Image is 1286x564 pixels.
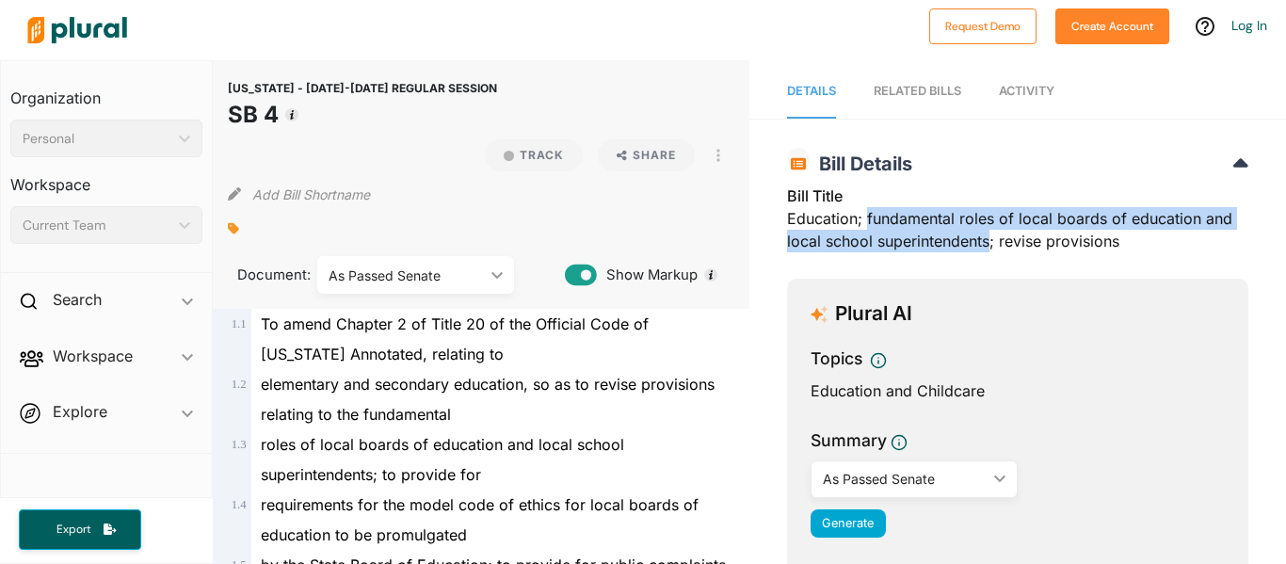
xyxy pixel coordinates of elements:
span: Export [43,522,104,538]
div: As Passed Senate [329,266,484,285]
span: 1 . 4 [232,498,247,511]
span: Bill Details [810,153,912,175]
span: roles of local boards of education and local school superintendents; to provide for [261,435,624,484]
h3: Topics [811,346,862,371]
span: [US_STATE] - [DATE]-[DATE] REGULAR SESSION [228,81,497,95]
div: Education and Childcare [811,379,1225,402]
h3: Bill Title [787,185,1248,207]
h3: Summary [811,428,887,453]
button: Export [19,509,141,550]
div: Education; fundamental roles of local boards of education and local school superintendents; revis... [787,185,1248,264]
h3: Workspace [10,157,202,199]
h2: Search [53,289,102,310]
button: Track [485,139,583,171]
button: Share [598,139,695,171]
span: 1 . 1 [232,317,247,330]
a: RELATED BILLS [874,65,961,119]
div: Personal [23,129,171,149]
a: Activity [999,65,1054,119]
span: Show Markup [597,265,698,285]
div: Tooltip anchor [283,106,300,123]
button: Generate [811,509,886,538]
div: RELATED BILLS [874,82,961,100]
div: Current Team [23,216,171,235]
h3: Plural AI [835,302,912,326]
button: Create Account [1055,8,1169,44]
span: elementary and secondary education, so as to revise provisions relating to the fundamental [261,375,715,424]
div: Tooltip anchor [702,266,719,283]
span: Details [787,84,836,98]
span: Document: [228,265,294,285]
a: Request Demo [929,15,1037,35]
span: requirements for the model code of ethics for local boards of education to be promulgated [261,495,699,544]
a: Details [787,65,836,119]
button: Add Bill Shortname [252,179,370,209]
button: Request Demo [929,8,1037,44]
span: 1 . 3 [232,438,247,451]
h1: SB 4 [228,98,497,132]
span: To amend Chapter 2 of Title 20 of the Official Code of [US_STATE] Annotated, relating to [261,314,649,363]
button: Share [590,139,702,171]
span: Generate [822,516,874,530]
a: Create Account [1055,15,1169,35]
h3: Organization [10,71,202,112]
span: 1 . 2 [232,378,247,391]
span: Activity [999,84,1054,98]
a: Log In [1231,17,1267,34]
div: Add tags [228,215,239,243]
div: As Passed Senate [823,469,987,489]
